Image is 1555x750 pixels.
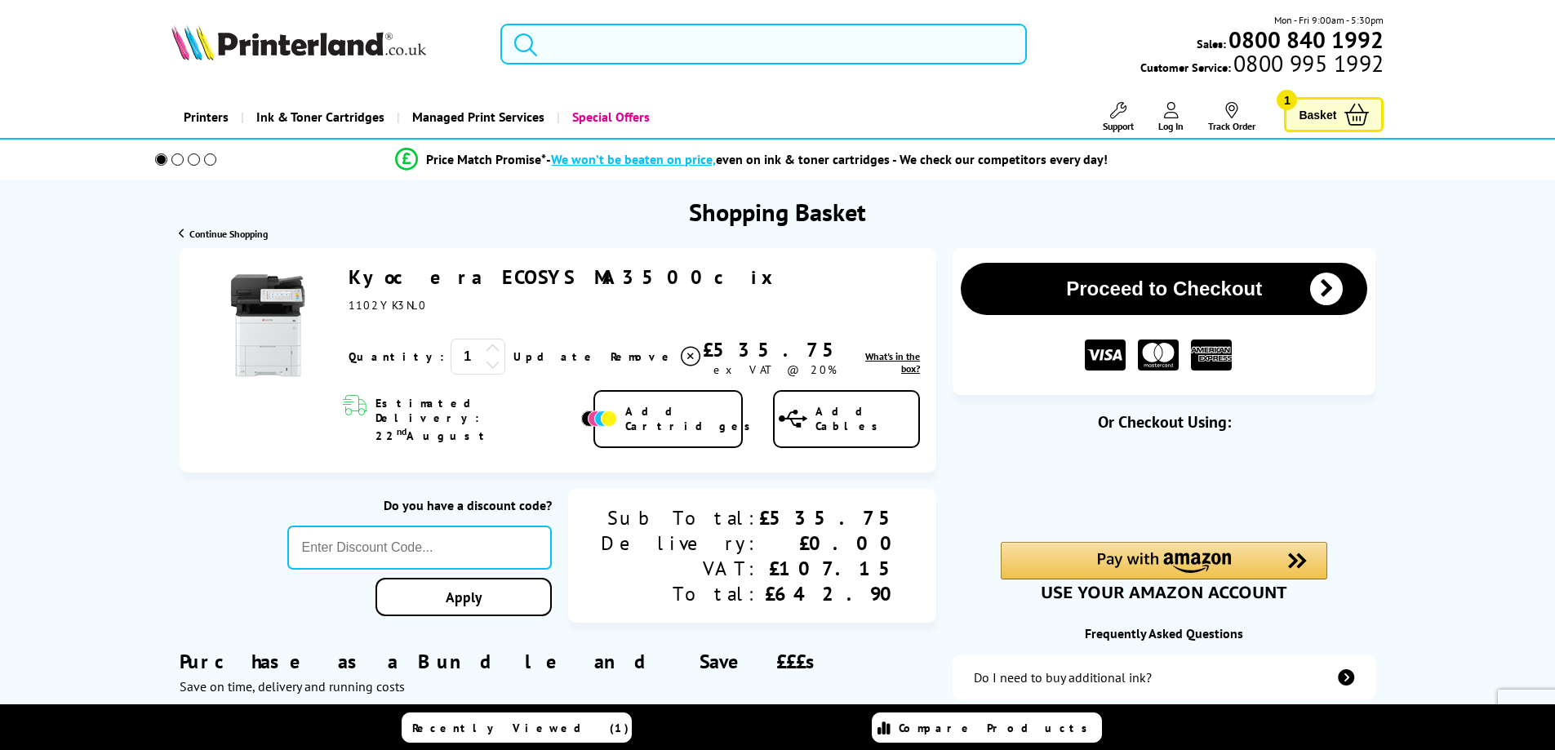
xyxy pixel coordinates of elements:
span: Customer Service: [1140,55,1384,75]
div: Amazon Pay - Use your Amazon account [1001,542,1327,599]
img: VISA [1085,339,1126,371]
span: Continue Shopping [189,228,268,240]
span: Add Cables [815,404,918,433]
div: £535.75 [703,337,847,362]
span: ex VAT @ 20% [713,362,837,377]
div: Frequently Asked Questions [953,625,1375,641]
span: Sales: [1197,36,1226,51]
span: 0800 995 1992 [1231,55,1384,71]
div: £0.00 [759,530,904,556]
a: additional-ink [953,655,1375,700]
div: Delivery: [601,530,759,556]
a: 0800 840 1992 [1226,32,1384,47]
span: Log In [1158,120,1184,132]
div: Do you have a discount code? [287,497,553,513]
div: Purchase as a Bundle and Save £££s [180,624,936,695]
a: Recently Viewed (1) [402,712,632,743]
a: Basket 1 [1284,97,1384,132]
span: Support [1103,120,1134,132]
img: Kyocera ECOSYS MA3500cix [207,264,329,387]
div: Sub Total: [601,505,759,530]
span: Quantity: [349,349,444,364]
span: Recently Viewed (1) [412,721,629,735]
span: Remove [611,349,675,364]
a: lnk_inthebox [847,350,920,375]
a: Apply [375,578,552,616]
a: Printerland Logo [171,24,481,64]
input: Enter Discount Code... [287,526,553,570]
a: Ink & Toner Cartridges [241,96,397,138]
span: 1 [1277,90,1297,110]
div: £535.75 [759,505,904,530]
div: Total: [601,581,759,606]
sup: nd [397,425,407,437]
img: Add Cartridges [581,411,617,427]
a: Managed Print Services [397,96,557,138]
a: Support [1103,102,1134,132]
div: £642.90 [759,581,904,606]
img: Printerland Logo [171,24,426,60]
img: American Express [1191,339,1232,371]
img: MASTER CARD [1138,339,1179,371]
span: Basket [1299,104,1336,126]
a: Continue Shopping [179,228,268,240]
div: £107.15 [759,556,904,581]
span: Compare Products [899,721,1096,735]
iframe: PayPal [1001,459,1327,495]
span: We won’t be beaten on price, [551,151,716,167]
span: Ink & Toner Cartridges [256,96,384,138]
div: - even on ink & toner cartridges - We check our competitors every day! [546,151,1108,167]
button: Proceed to Checkout [961,263,1367,315]
b: 0800 840 1992 [1228,24,1384,55]
h1: Shopping Basket [689,196,866,228]
span: 1102YK3NL0 [349,298,427,313]
a: Delete item from your basket [611,344,703,369]
div: Or Checkout Using: [953,411,1375,433]
div: Do I need to buy additional ink? [974,669,1152,686]
a: Track Order [1208,102,1255,132]
a: Kyocera ECOSYS MA3500cix [349,264,783,290]
span: What's in the box? [865,350,920,375]
a: Special Offers [557,96,662,138]
a: Compare Products [872,712,1102,743]
li: modal_Promise [133,145,1371,174]
div: VAT: [601,556,759,581]
span: Add Cartridges [625,404,759,433]
a: Update [513,349,598,364]
span: Estimated Delivery: 22 August [375,396,577,443]
div: Save on time, delivery and running costs [180,678,936,695]
a: Printers [171,96,241,138]
span: Mon - Fri 9:00am - 5:30pm [1274,12,1384,28]
a: Log In [1158,102,1184,132]
span: Price Match Promise* [426,151,546,167]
